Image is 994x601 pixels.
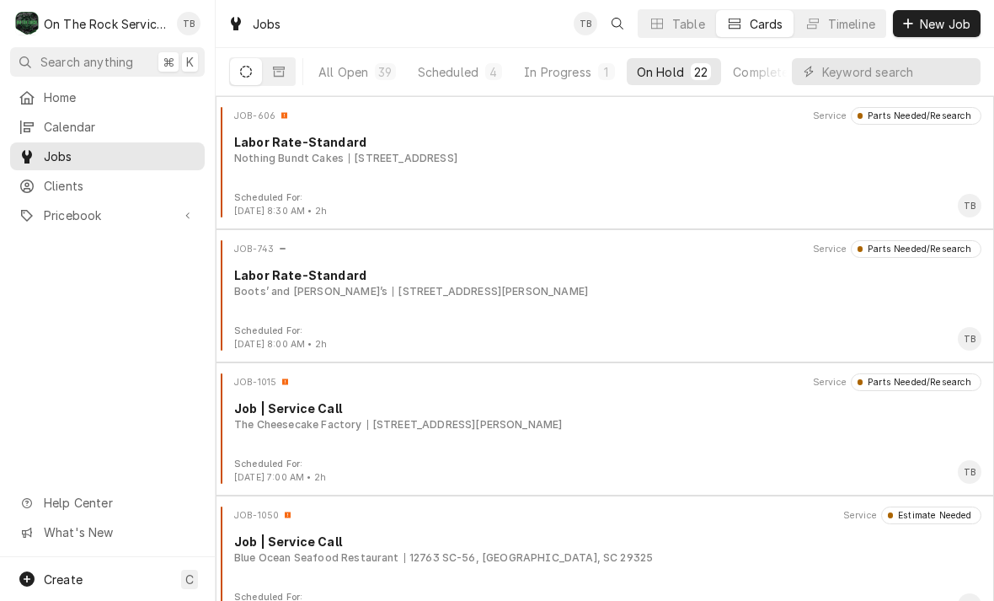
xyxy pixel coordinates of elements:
[10,201,205,229] a: Go to Pricebook
[234,206,327,217] span: [DATE] 8:30 AM • 2h
[393,284,588,299] div: Object Subtext Secondary
[378,63,392,81] div: 39
[10,113,205,141] a: Calendar
[958,460,981,484] div: TB
[349,151,457,166] div: Object Subtext Secondary
[15,12,39,35] div: On The Rock Services's Avatar
[222,133,987,166] div: Card Body
[958,327,981,351] div: TB
[694,63,708,81] div: 22
[813,373,981,390] div: Card Header Secondary Content
[863,110,972,123] div: Parts Needed/Research
[813,107,981,124] div: Card Header Secondary Content
[489,63,499,81] div: 4
[234,284,981,299] div: Object Subtext
[10,172,205,200] a: Clients
[234,417,362,432] div: Object Subtext Primary
[222,533,987,566] div: Card Body
[234,107,289,124] div: Card Header Primary Content
[44,207,171,224] span: Pricebook
[234,509,279,523] div: Object ID
[10,47,205,77] button: Search anything⌘K
[958,194,981,217] div: Card Footer Primary Content
[733,63,796,81] div: Completed
[222,507,987,523] div: Card Header
[222,240,987,257] div: Card Header
[893,10,981,37] button: New Job
[863,243,972,256] div: Parts Needed/Research
[234,373,290,390] div: Card Header Primary Content
[813,243,847,256] div: Object Extra Context Header
[234,550,981,566] div: Object Subtext
[222,458,987,485] div: Card Footer
[40,53,133,71] span: Search anything
[893,509,972,523] div: Estimate Needed
[234,376,276,389] div: Object ID
[234,507,292,523] div: Card Header Primary Content
[958,194,981,217] div: TB
[881,507,981,523] div: Object Status
[234,266,981,284] div: Object Title
[234,458,326,485] div: Card Footer Extra Context
[44,177,196,195] span: Clients
[216,362,994,496] div: Job Card: JOB-1015
[222,325,987,351] div: Card Footer
[44,15,168,33] div: On The Rock Services
[44,118,196,136] span: Calendar
[44,89,196,106] span: Home
[222,191,987,218] div: Card Footer
[222,400,987,432] div: Card Body
[813,240,981,257] div: Card Header Secondary Content
[574,12,597,35] div: TB
[234,151,344,166] div: Object Subtext Primary
[637,63,684,81] div: On Hold
[234,471,326,485] div: Object Extra Context Footer Value
[10,83,205,111] a: Home
[822,58,972,85] input: Keyword search
[813,376,847,389] div: Object Extra Context Header
[367,417,563,432] div: Object Subtext Secondary
[234,284,387,299] div: Object Subtext Primary
[234,205,327,218] div: Object Extra Context Footer Value
[177,12,200,35] div: Todd Brady's Avatar
[234,400,981,417] div: Object Title
[843,507,981,523] div: Card Header Secondary Content
[234,325,327,338] div: Object Extra Context Footer Label
[234,339,327,350] span: [DATE] 8:00 AM • 2h
[10,518,205,546] a: Go to What's New
[222,373,987,390] div: Card Header
[222,266,987,299] div: Card Body
[672,15,705,33] div: Table
[404,550,654,566] div: Object Subtext Secondary
[222,107,987,124] div: Card Header
[15,12,39,35] div: O
[163,53,174,71] span: ⌘
[44,494,195,512] span: Help Center
[851,240,981,257] div: Object Status
[601,63,612,81] div: 1
[234,110,275,123] div: Object ID
[234,472,326,483] span: [DATE] 7:00 AM • 2h
[958,327,981,351] div: Card Footer Primary Content
[234,338,327,351] div: Object Extra Context Footer Value
[234,240,287,257] div: Card Header Primary Content
[177,12,200,35] div: TB
[750,15,783,33] div: Cards
[851,107,981,124] div: Object Status
[234,325,327,351] div: Card Footer Extra Context
[851,373,981,390] div: Object Status
[604,10,631,37] button: Open search
[524,63,591,81] div: In Progress
[418,63,478,81] div: Scheduled
[44,148,196,165] span: Jobs
[234,191,327,205] div: Object Extra Context Footer Label
[10,142,205,170] a: Jobs
[234,191,327,218] div: Card Footer Extra Context
[828,15,875,33] div: Timeline
[186,53,194,71] span: K
[234,133,981,151] div: Object Title
[234,550,399,566] div: Object Subtext Primary
[234,417,981,432] div: Object Subtext
[917,15,974,33] span: New Job
[958,194,981,217] div: Todd Brady's Avatar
